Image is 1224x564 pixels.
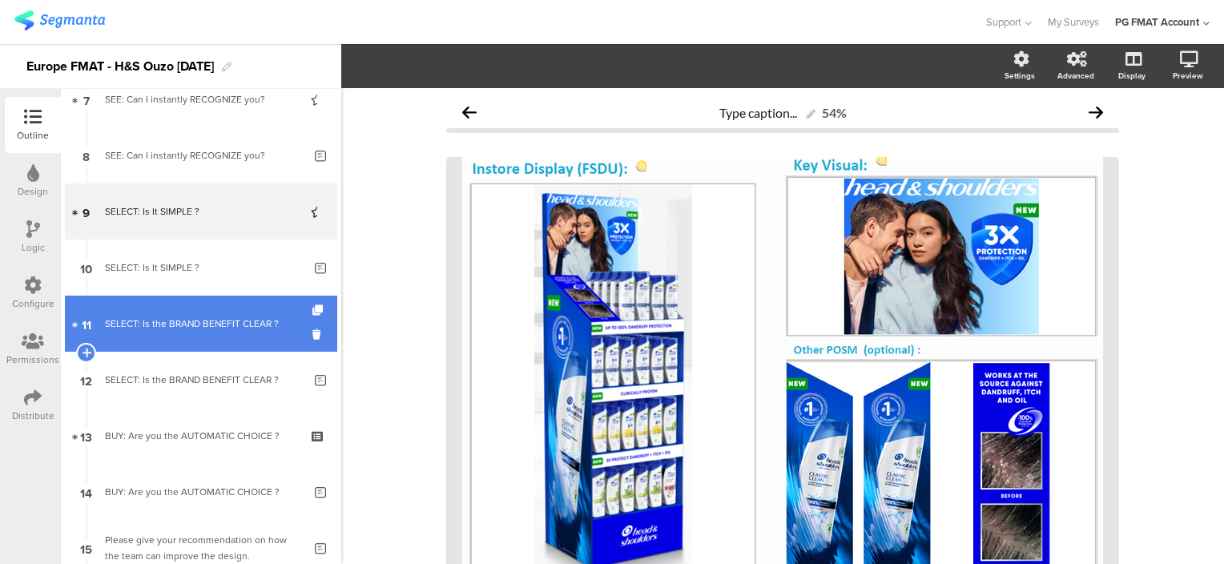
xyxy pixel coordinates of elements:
i: Delete [312,327,326,342]
div: Configure [12,296,54,311]
div: PG FMAT Account [1115,14,1199,30]
a: 10 SELECT: Is It SIMPLE ? [65,240,337,296]
span: 15 [80,539,92,557]
div: SEE: Can I instantly RECOGNIZE you? [105,91,296,107]
i: Duplicate [312,305,326,316]
span: 12 [80,371,92,389]
a: 13 BUY: Are you the AUTOMATIC CHOICE ? [65,408,337,464]
div: BUY: Are you the AUTOMATIC CHOICE ? [105,484,303,500]
span: 9 [83,203,90,220]
div: Distribute [12,409,54,423]
div: Outline [17,128,49,143]
span: 10 [80,259,92,276]
div: SELECT: Is It SIMPLE ? [105,260,303,276]
a: 7 SEE: Can I instantly RECOGNIZE you? [65,71,337,127]
div: Display [1118,70,1145,82]
span: Support [986,14,1021,30]
span: 7 [83,91,90,108]
div: Settings [1005,70,1035,82]
span: 8 [83,147,90,164]
span: 13 [80,427,92,445]
div: Logic [22,240,45,255]
div: Europe FMAT - H&S Ouzo [DATE] [26,54,214,79]
a: 14 BUY: Are you the AUTOMATIC CHOICE ? [65,464,337,520]
div: Permissions [6,352,59,367]
span: 11 [82,315,91,332]
a: 8 SEE: Can I instantly RECOGNIZE you? [65,127,337,183]
a: 11 SELECT: Is the BRAND BENEFIT CLEAR ? [65,296,337,352]
div: Advanced [1057,70,1094,82]
span: 14 [80,483,92,501]
img: segmanta logo [14,10,105,30]
div: SELECT: Is It SIMPLE ? [105,203,296,220]
div: Please give your recommendation on how the team can improve the design. [105,532,303,564]
div: Preview [1173,70,1203,82]
span: Type caption... [719,105,797,120]
div: 54% [822,105,847,120]
div: SELECT: Is the BRAND BENEFIT CLEAR ? [105,316,296,332]
div: Design [18,184,48,199]
div: BUY: Are you the AUTOMATIC CHOICE ? [105,428,296,444]
a: 12 SELECT: Is the BRAND BENEFIT CLEAR ? [65,352,337,408]
a: 9 SELECT: Is It SIMPLE ? [65,183,337,240]
div: SELECT: Is the BRAND BENEFIT CLEAR ? [105,372,303,388]
div: SEE: Can I instantly RECOGNIZE you? [105,147,303,163]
